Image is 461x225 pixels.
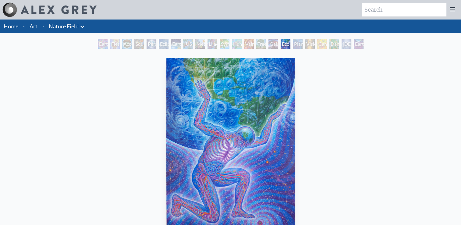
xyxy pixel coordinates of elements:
li: · [21,20,27,33]
div: Tree & Person [256,39,266,49]
div: [DEMOGRAPHIC_DATA] in the Ocean of Awareness [342,39,351,49]
div: Flesh of the Gods [110,39,120,49]
div: Dance of Cannabia [329,39,339,49]
div: Earth Witness [98,39,108,49]
div: Vision Tree [305,39,315,49]
div: Vajra Horse [244,39,254,49]
div: Earth Energies [171,39,181,49]
div: Person Planet [147,39,156,49]
a: Nature Field [49,22,79,30]
div: Humming Bird [232,39,242,49]
div: Lilacs [207,39,217,49]
div: Gaia [268,39,278,49]
div: Symbiosis: Gall Wasp & Oak Tree [220,39,229,49]
div: Acorn Dream [122,39,132,49]
a: Home [4,23,18,30]
div: Earthmind [354,39,363,49]
div: Eco-Atlas [281,39,290,49]
a: Art [30,22,37,30]
div: Squirrel [134,39,144,49]
li: · [40,20,46,33]
input: Search [362,3,446,16]
div: Eclipse [159,39,168,49]
div: [US_STATE] Song [183,39,193,49]
div: Cannabis Mudra [317,39,327,49]
div: Metamorphosis [195,39,205,49]
div: Planetary Prayers [293,39,303,49]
